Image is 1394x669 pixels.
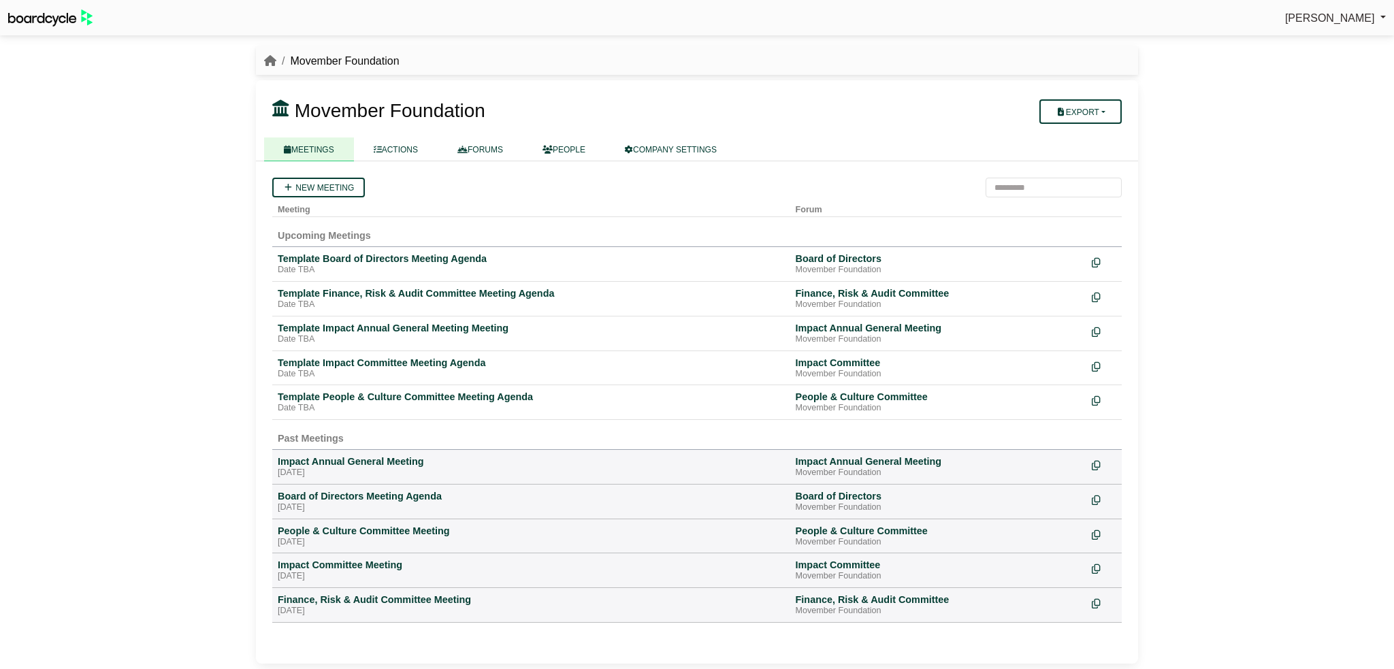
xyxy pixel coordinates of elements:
div: Movember Foundation [796,403,1081,414]
a: Board of Directors Movember Foundation [796,252,1081,276]
div: [DATE] [278,502,785,513]
img: BoardcycleBlackGreen-aaafeed430059cb809a45853b8cf6d952af9d84e6e89e1f1685b34bfd5cb7d64.svg [8,10,93,27]
div: Board of Directors [796,490,1081,502]
div: Impact Annual General Meeting [278,455,785,468]
span: [PERSON_NAME] [1285,12,1375,24]
div: Movember Foundation [796,537,1081,548]
a: MEETINGS [264,137,354,161]
div: Date TBA [278,265,785,276]
a: Template Finance, Risk & Audit Committee Meeting Agenda Date TBA [278,287,785,310]
a: Board of Directors Movember Foundation [796,490,1081,513]
div: Make a copy [1092,559,1116,577]
a: Template Impact Committee Meeting Agenda Date TBA [278,357,785,380]
div: Make a copy [1092,287,1116,306]
a: People & Culture Committee Movember Foundation [796,391,1081,414]
div: People & Culture Committee [796,391,1081,403]
a: COMPANY SETTINGS [605,137,736,161]
div: Date TBA [278,403,785,414]
div: [DATE] [278,468,785,478]
nav: breadcrumb [264,52,400,70]
div: Template Impact Committee Meeting Agenda [278,357,785,369]
a: Finance, Risk & Audit Committee Movember Foundation [796,593,1081,617]
button: Export [1039,99,1122,124]
div: Movember Foundation [796,502,1081,513]
div: Finance, Risk & Audit Committee [796,593,1081,606]
div: Impact Annual General Meeting [796,455,1081,468]
div: [DATE] [278,606,785,617]
a: PEOPLE [523,137,605,161]
div: Make a copy [1092,490,1116,508]
div: People & Culture Committee [796,525,1081,537]
a: Impact Committee Movember Foundation [796,559,1081,582]
a: Impact Committee Meeting [DATE] [278,559,785,582]
a: Impact Annual General Meeting [DATE] [278,455,785,478]
a: Board of Directors Meeting Agenda [DATE] [278,490,785,513]
div: Make a copy [1092,252,1116,271]
div: Finance, Risk & Audit Committee Meeting [278,593,785,606]
a: People & Culture Committee Movember Foundation [796,525,1081,548]
div: Date TBA [278,299,785,310]
div: Make a copy [1092,357,1116,375]
div: Impact Committee [796,559,1081,571]
a: FORUMS [438,137,523,161]
li: Movember Foundation [276,52,400,70]
div: Finance, Risk & Audit Committee [796,287,1081,299]
a: Template Board of Directors Meeting Agenda Date TBA [278,252,785,276]
div: People & Culture Committee Meeting [278,525,785,537]
div: Impact Committee Meeting [278,559,785,571]
div: [DATE] [278,537,785,548]
div: Board of Directors Meeting Agenda [278,490,785,502]
div: Date TBA [278,369,785,380]
span: Upcoming Meetings [278,230,371,241]
div: Impact Committee [796,357,1081,369]
div: Movember Foundation [796,265,1081,276]
th: Forum [790,197,1086,217]
a: [PERSON_NAME] [1285,10,1386,27]
div: Template Finance, Risk & Audit Committee Meeting Agenda [278,287,785,299]
a: Template Impact Annual General Meeting Meeting Date TBA [278,322,785,345]
div: Make a copy [1092,593,1116,612]
div: Date TBA [278,334,785,345]
a: Template People & Culture Committee Meeting Agenda Date TBA [278,391,785,414]
div: Movember Foundation [796,369,1081,380]
div: Template Impact Annual General Meeting Meeting [278,322,785,334]
a: Impact Annual General Meeting Movember Foundation [796,322,1081,345]
div: Movember Foundation [796,468,1081,478]
a: Impact Committee Movember Foundation [796,357,1081,380]
div: Movember Foundation [796,606,1081,617]
a: New meeting [272,178,365,197]
div: Make a copy [1092,322,1116,340]
div: Make a copy [1092,525,1116,543]
a: ACTIONS [354,137,438,161]
th: Meeting [272,197,790,217]
div: Template Board of Directors Meeting Agenda [278,252,785,265]
div: Movember Foundation [796,334,1081,345]
a: Impact Annual General Meeting Movember Foundation [796,455,1081,478]
a: Finance, Risk & Audit Committee Movember Foundation [796,287,1081,310]
div: [DATE] [278,571,785,582]
div: Movember Foundation [796,299,1081,310]
a: Finance, Risk & Audit Committee Meeting [DATE] [278,593,785,617]
span: Movember Foundation [295,100,485,121]
div: Board of Directors [796,252,1081,265]
div: Make a copy [1092,455,1116,474]
div: Impact Annual General Meeting [796,322,1081,334]
span: Past Meetings [278,433,344,444]
div: Make a copy [1092,391,1116,409]
div: Movember Foundation [796,571,1081,582]
a: People & Culture Committee Meeting [DATE] [278,525,785,548]
div: Template People & Culture Committee Meeting Agenda [278,391,785,403]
